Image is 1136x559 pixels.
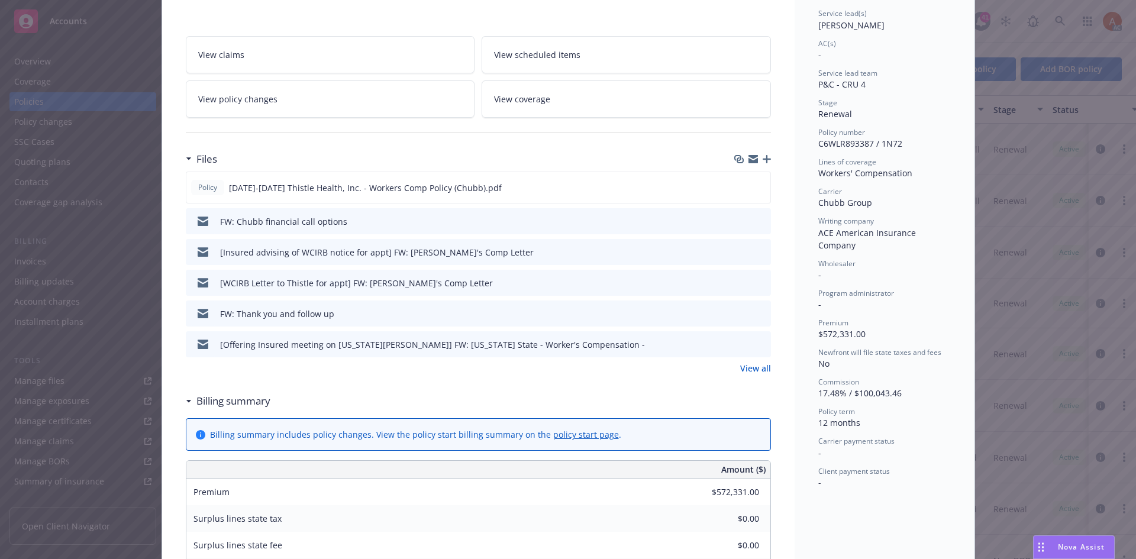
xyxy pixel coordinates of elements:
[756,215,766,228] button: preview file
[737,215,746,228] button: download file
[818,138,902,149] span: C6WLR893387 / 1N72
[755,182,766,194] button: preview file
[818,186,842,196] span: Carrier
[818,68,877,78] span: Service lead team
[210,428,621,441] div: Billing summary includes policy changes. View the policy start billing summary on the .
[756,308,766,320] button: preview file
[818,167,912,179] span: Workers' Compensation
[196,182,220,193] span: Policy
[818,269,821,280] span: -
[689,537,766,554] input: 0.00
[186,393,270,409] div: Billing summary
[818,377,859,387] span: Commission
[220,338,645,351] div: [Offering Insured meeting on [US_STATE][PERSON_NAME]] FW: [US_STATE] State - Worker's Compensation -
[818,79,866,90] span: P&C - CRU 4
[756,277,766,289] button: preview file
[818,38,836,49] span: AC(s)
[689,483,766,501] input: 0.00
[818,227,918,251] span: ACE American Insurance Company
[482,80,771,118] a: View coverage
[737,246,746,259] button: download file
[220,308,334,320] div: FW: Thank you and follow up
[818,466,890,476] span: Client payment status
[818,98,837,108] span: Stage
[818,288,894,298] span: Program administrator
[1058,542,1105,552] span: Nova Assist
[756,338,766,351] button: preview file
[818,216,874,226] span: Writing company
[689,510,766,528] input: 0.00
[818,20,885,31] span: [PERSON_NAME]
[818,358,830,369] span: No
[818,49,821,60] span: -
[482,36,771,73] a: View scheduled items
[193,513,282,524] span: Surplus lines state tax
[494,93,550,105] span: View coverage
[198,93,277,105] span: View policy changes
[818,8,867,18] span: Service lead(s)
[818,157,876,167] span: Lines of coverage
[818,108,852,119] span: Renewal
[818,436,895,446] span: Carrier payment status
[186,151,217,167] div: Files
[494,49,580,61] span: View scheduled items
[818,387,902,399] span: 17.48% / $100,043.46
[721,463,766,476] span: Amount ($)
[196,151,217,167] h3: Files
[818,406,855,416] span: Policy term
[736,182,745,194] button: download file
[193,539,282,551] span: Surplus lines state fee
[818,477,821,488] span: -
[818,318,848,328] span: Premium
[818,197,872,208] span: Chubb Group
[740,362,771,374] a: View all
[737,338,746,351] button: download file
[818,259,856,269] span: Wholesaler
[818,328,866,340] span: $572,331.00
[737,308,746,320] button: download file
[818,417,860,428] span: 12 months
[186,80,475,118] a: View policy changes
[193,486,230,497] span: Premium
[818,127,865,137] span: Policy number
[196,393,270,409] h3: Billing summary
[1033,535,1115,559] button: Nova Assist
[220,215,347,228] div: FW: Chubb financial call options
[818,447,821,458] span: -
[553,429,619,440] a: policy start page
[229,182,502,194] span: [DATE]-[DATE] Thistle Health, Inc. - Workers Comp Policy (Chubb).pdf
[186,36,475,73] a: View claims
[220,246,534,259] div: [Insured advising of WCIRB notice for appt] FW: [PERSON_NAME]'s Comp Letter
[737,277,746,289] button: download file
[756,246,766,259] button: preview file
[1034,536,1048,558] div: Drag to move
[818,299,821,310] span: -
[818,347,941,357] span: Newfront will file state taxes and fees
[198,49,244,61] span: View claims
[220,277,493,289] div: [WCIRB Letter to Thistle for appt] FW: [PERSON_NAME]'s Comp Letter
